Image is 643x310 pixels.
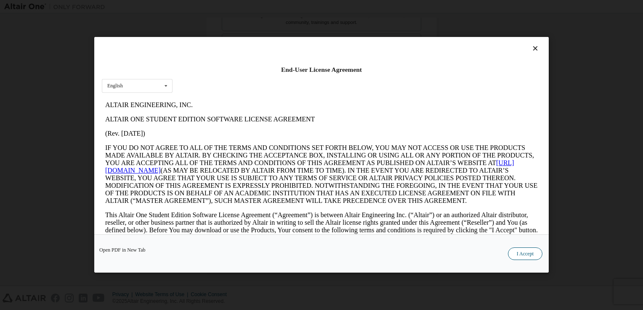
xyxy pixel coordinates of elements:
[99,248,146,253] a: Open PDF in New Tab
[3,46,436,107] p: IF YOU DO NOT AGREE TO ALL OF THE TERMS AND CONDITIONS SET FORTH BELOW, YOU MAY NOT ACCESS OR USE...
[508,248,542,260] button: I Accept
[3,61,412,76] a: [URL][DOMAIN_NAME]
[107,84,123,89] div: English
[3,32,436,39] p: (Rev. [DATE])
[3,113,436,144] p: This Altair One Student Edition Software License Agreement (“Agreement”) is between Altair Engine...
[3,3,436,11] p: ALTAIR ENGINEERING, INC.
[102,66,541,74] div: End-User License Agreement
[3,18,436,25] p: ALTAIR ONE STUDENT EDITION SOFTWARE LICENSE AGREEMENT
